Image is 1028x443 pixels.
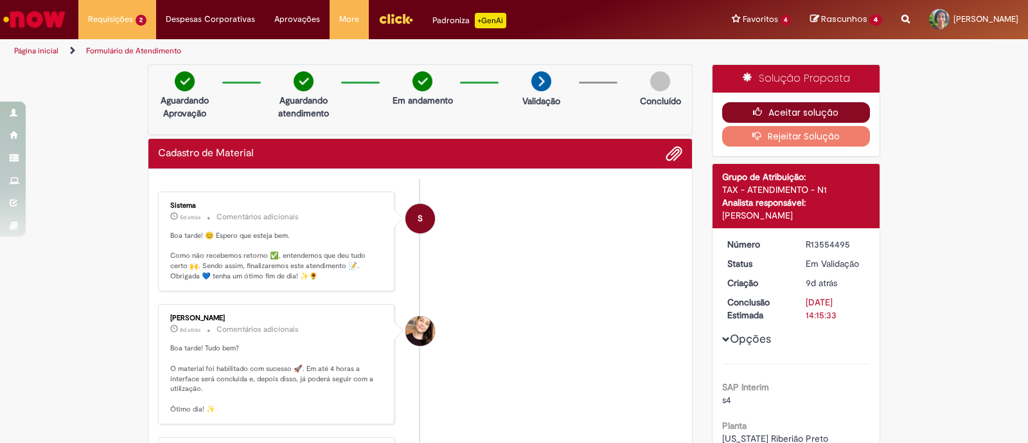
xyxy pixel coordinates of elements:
[274,13,320,26] span: Aprovações
[180,326,200,334] span: 8d atrás
[743,13,778,26] span: Favoritos
[718,296,797,321] dt: Conclusão Estimada
[175,71,195,91] img: check-circle-green.png
[806,277,837,289] span: 9d atrás
[806,296,865,321] div: [DATE] 14:15:33
[170,202,384,210] div: Sistema
[432,13,506,28] div: Padroniza
[531,71,551,91] img: arrow-next.png
[180,326,200,334] time: 23/09/2025 13:35:41
[806,238,865,251] div: R13554495
[806,276,865,289] div: 22/09/2025 11:15:26
[666,145,682,162] button: Adicionar anexos
[869,14,882,26] span: 4
[722,102,871,123] button: Aceitar solução
[640,95,681,107] p: Concluído
[418,203,423,234] span: S
[722,420,747,431] b: Planta
[475,13,506,28] p: +GenAi
[86,46,181,56] a: Formulário de Atendimento
[650,71,670,91] img: img-circle-grey.png
[166,13,255,26] span: Despesas Corporativas
[522,95,560,107] p: Validação
[405,316,435,346] div: Sabrina De Vasconcelos
[722,381,769,393] b: SAP Interim
[722,394,731,406] span: s4
[14,46,58,56] a: Página inicial
[339,13,359,26] span: More
[718,257,797,270] dt: Status
[170,343,384,414] p: Boa tarde! Tudo bem? O material foi habilitado com sucesso 🚀. Em até 4 horas a interface será con...
[136,15,146,26] span: 2
[10,39,676,63] ul: Trilhas de página
[718,276,797,289] dt: Criação
[217,212,299,222] small: Comentários adicionais
[810,14,882,26] a: Rascunhos
[217,324,299,335] small: Comentários adicionais
[393,94,453,107] p: Em andamento
[953,14,1018,24] span: [PERSON_NAME]
[88,13,133,26] span: Requisições
[713,65,880,93] div: Solução Proposta
[722,196,871,209] div: Analista responsável:
[412,71,432,91] img: check-circle-green.png
[806,277,837,289] time: 22/09/2025 11:15:26
[405,204,435,233] div: System
[294,71,314,91] img: check-circle-green.png
[1,6,67,32] img: ServiceNow
[158,148,254,159] h2: Cadastro de Material Histórico de tíquete
[722,183,871,196] div: TAX - ATENDIMENTO - N1
[170,314,384,322] div: [PERSON_NAME]
[170,231,384,282] p: Boa tarde! 😊 Espero que esteja bem. Como não recebemos retorno ✅, entendemos que deu tudo certo 🙌...
[806,257,865,270] div: Em Validação
[180,213,200,221] time: 25/09/2025 18:12:15
[722,209,871,222] div: [PERSON_NAME]
[722,126,871,147] button: Rejeitar Solução
[718,238,797,251] dt: Número
[272,94,335,120] p: Aguardando atendimento
[722,170,871,183] div: Grupo de Atribuição:
[781,15,792,26] span: 4
[821,13,867,25] span: Rascunhos
[180,213,200,221] span: 5d atrás
[378,9,413,28] img: click_logo_yellow_360x200.png
[154,94,216,120] p: Aguardando Aprovação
